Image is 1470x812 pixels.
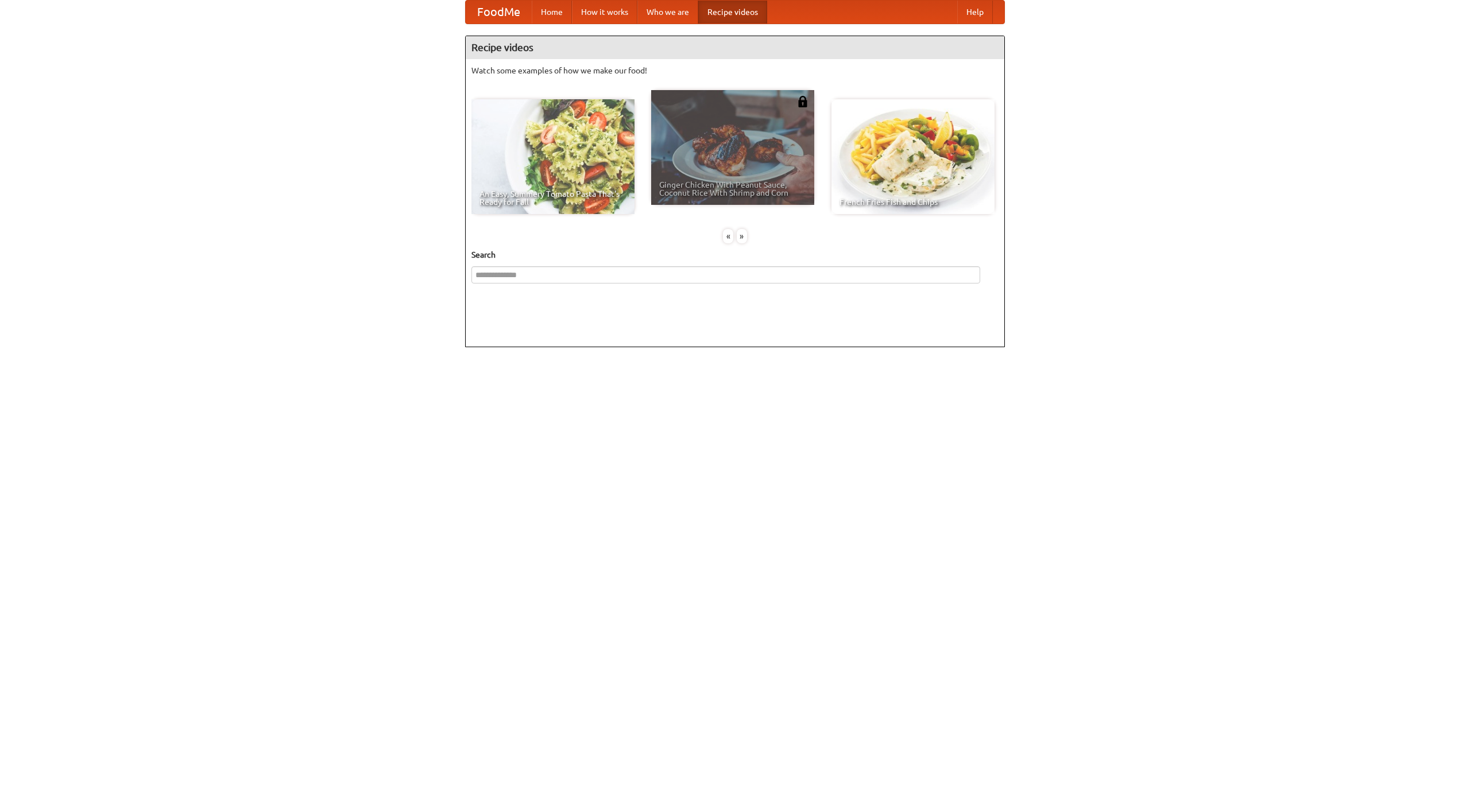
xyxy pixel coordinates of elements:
[797,96,808,107] img: 483408.png
[471,249,999,261] h5: Search
[466,1,532,24] a: FoodMe
[737,229,747,243] div: »
[723,229,733,243] div: «
[471,65,999,76] p: Watch some examples of how we make our food!
[957,1,993,24] a: Help
[572,1,637,24] a: How it works
[840,198,987,206] span: French Fries Fish and Chips
[532,1,572,24] a: Home
[471,99,635,214] a: An Easy, Summery Tomato Pasta That's Ready for Fall
[637,1,698,24] a: Who we are
[479,190,626,206] span: An Easy, Summery Tomato Pasta That's Ready for Fall
[466,36,1004,59] h4: Recipe videos
[698,1,767,24] a: Recipe videos
[831,99,995,214] a: French Fries Fish and Chips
